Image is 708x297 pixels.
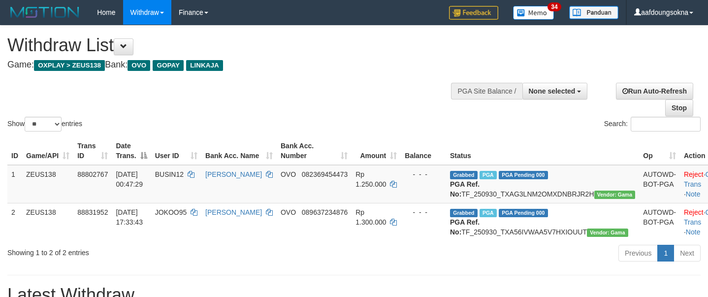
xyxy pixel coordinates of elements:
[116,170,143,188] span: [DATE] 00:47:29
[302,208,348,216] span: Copy 089637234876 to clipboard
[639,203,680,241] td: AUTOWD-BOT-PGA
[631,117,701,132] input: Search:
[449,6,498,20] img: Feedback.jpg
[77,208,108,216] span: 88831952
[529,87,576,95] span: None selected
[594,191,636,199] span: Vendor URL: https://trx31.1velocity.biz
[7,244,288,258] div: Showing 1 to 2 of 2 entries
[186,60,223,71] span: LINKAJA
[639,137,680,165] th: Op: activate to sort column ascending
[355,170,386,188] span: Rp 1.250.000
[604,117,701,132] label: Search:
[450,209,478,217] span: Grabbed
[128,60,150,71] span: OVO
[7,5,82,20] img: MOTION_logo.png
[205,170,262,178] a: [PERSON_NAME]
[401,137,446,165] th: Balance
[22,165,73,203] td: ZEUS138
[405,169,442,179] div: - - -
[665,99,693,116] a: Stop
[201,137,277,165] th: Bank Acc. Name: activate to sort column ascending
[355,208,386,226] span: Rp 1.300.000
[587,229,628,237] span: Vendor URL: https://trx31.1velocity.biz
[480,209,497,217] span: Marked by aafnoeunsreypich
[205,208,262,216] a: [PERSON_NAME]
[155,208,187,216] span: JOKOO95
[7,203,22,241] td: 2
[73,137,112,165] th: Trans ID: activate to sort column ascending
[450,171,478,179] span: Grabbed
[25,117,62,132] select: Showentries
[116,208,143,226] span: [DATE] 17:33:43
[616,83,693,99] a: Run Auto-Refresh
[522,83,588,99] button: None selected
[450,218,480,236] b: PGA Ref. No:
[22,137,73,165] th: Game/API: activate to sort column ascending
[684,170,704,178] a: Reject
[450,180,480,198] b: PGA Ref. No:
[451,83,522,99] div: PGA Site Balance /
[151,137,201,165] th: User ID: activate to sort column ascending
[112,137,151,165] th: Date Trans.: activate to sort column descending
[547,2,561,11] span: 34
[34,60,105,71] span: OXPLAY > ZEUS138
[22,203,73,241] td: ZEUS138
[155,170,184,178] span: BUSIN12
[405,207,442,217] div: - - -
[277,137,352,165] th: Bank Acc. Number: activate to sort column ascending
[302,170,348,178] span: Copy 082369454473 to clipboard
[446,165,639,203] td: TF_250930_TXAG3LNM2OMXDNBRJR2H
[618,245,658,262] a: Previous
[7,117,82,132] label: Show entries
[7,137,22,165] th: ID
[657,245,674,262] a: 1
[7,165,22,203] td: 1
[153,60,184,71] span: GOPAY
[7,60,462,70] h4: Game: Bank:
[7,35,462,55] h1: Withdraw List
[499,209,548,217] span: PGA Pending
[281,170,296,178] span: OVO
[281,208,296,216] span: OVO
[639,165,680,203] td: AUTOWD-BOT-PGA
[446,137,639,165] th: Status
[446,203,639,241] td: TF_250930_TXA56IVWAA5V7HXIOUUT
[77,170,108,178] span: 88802767
[674,245,701,262] a: Next
[480,171,497,179] span: Marked by aafsreyleap
[569,6,618,19] img: panduan.png
[684,208,704,216] a: Reject
[352,137,401,165] th: Amount: activate to sort column ascending
[499,171,548,179] span: PGA Pending
[686,190,701,198] a: Note
[686,228,701,236] a: Note
[513,6,554,20] img: Button%20Memo.svg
